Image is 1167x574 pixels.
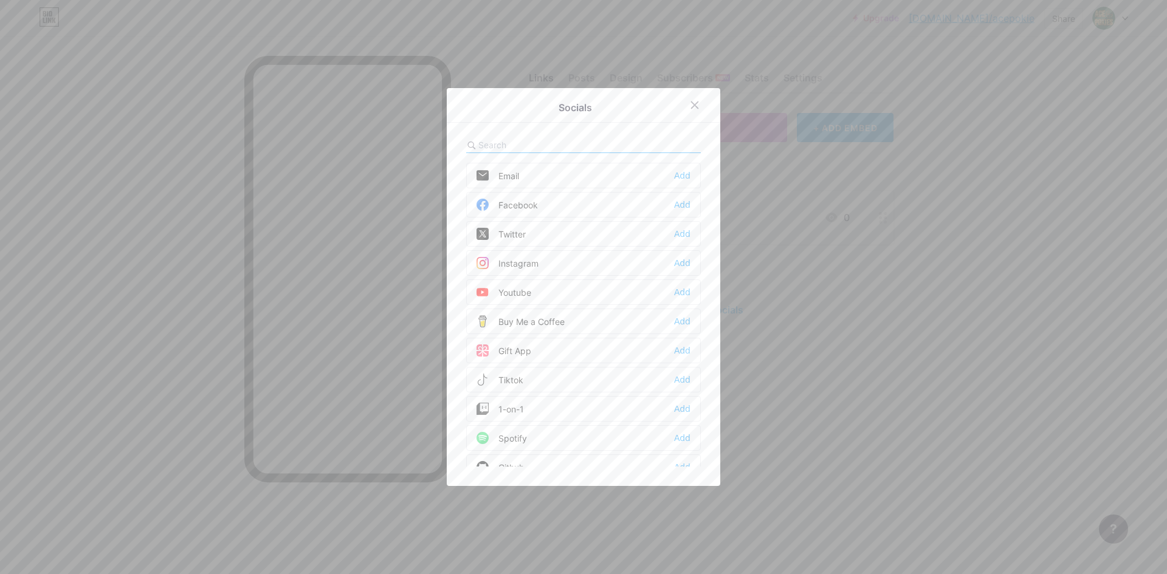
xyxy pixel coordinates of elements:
[477,169,519,182] div: Email
[477,199,538,211] div: Facebook
[674,403,690,415] div: Add
[674,374,690,386] div: Add
[477,257,539,269] div: Instagram
[477,403,524,415] div: 1-on-1
[674,432,690,444] div: Add
[674,199,690,211] div: Add
[674,257,690,269] div: Add
[477,432,527,444] div: Spotify
[477,344,531,357] div: Gift App
[674,169,690,182] div: Add
[478,138,613,151] input: Search
[674,461,690,473] div: Add
[477,286,531,298] div: Youtube
[674,228,690,240] div: Add
[477,374,523,386] div: Tiktok
[674,286,690,298] div: Add
[674,315,690,327] div: Add
[674,344,690,357] div: Add
[477,461,525,473] div: Github
[559,100,592,115] div: Socials
[477,228,526,240] div: Twitter
[477,315,565,327] div: Buy Me a Coffee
